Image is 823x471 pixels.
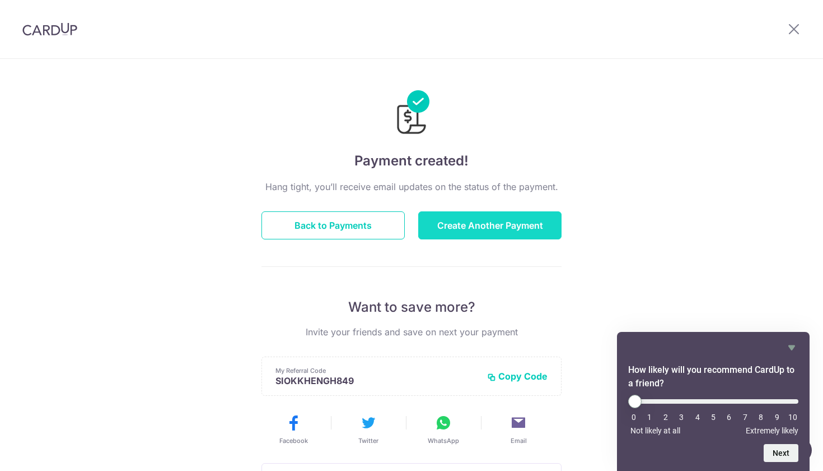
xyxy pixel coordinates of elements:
h4: Payment created! [261,151,562,171]
button: Copy Code [487,371,548,382]
li: 9 [771,413,783,422]
div: How likely will you recommend CardUp to a friend? Select an option from 0 to 10, with 0 being Not... [628,395,798,435]
button: Facebook [260,414,326,445]
button: Create Another Payment [418,211,562,239]
span: Twitter [358,436,378,445]
li: 7 [740,413,751,422]
li: 0 [628,413,639,422]
li: 8 [755,413,766,422]
button: Back to Payments [261,211,405,239]
span: Help [26,8,49,18]
div: How likely will you recommend CardUp to a friend? Select an option from 0 to 10, with 0 being Not... [628,341,798,462]
li: 4 [692,413,703,422]
p: Want to save more? [261,298,562,316]
span: Not likely at all [630,426,680,435]
li: 5 [708,413,719,422]
img: CardUp [22,22,77,36]
p: SIOKKHENGH849 [275,375,478,386]
p: Hang tight, you’ll receive email updates on the status of the payment. [261,180,562,193]
li: 10 [787,413,798,422]
li: 2 [660,413,671,422]
li: 6 [723,413,735,422]
li: 1 [644,413,655,422]
p: Invite your friends and save on next your payment [261,325,562,339]
button: Email [485,414,551,445]
button: WhatsApp [410,414,476,445]
span: Extremely likely [746,426,798,435]
li: 3 [676,413,687,422]
button: Twitter [335,414,401,445]
img: Payments [394,90,429,137]
button: Hide survey [785,341,798,354]
p: My Referral Code [275,366,478,375]
span: Email [511,436,527,445]
button: Next question [764,444,798,462]
span: Facebook [279,436,308,445]
span: WhatsApp [428,436,459,445]
h2: How likely will you recommend CardUp to a friend? Select an option from 0 to 10, with 0 being Not... [628,363,798,390]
